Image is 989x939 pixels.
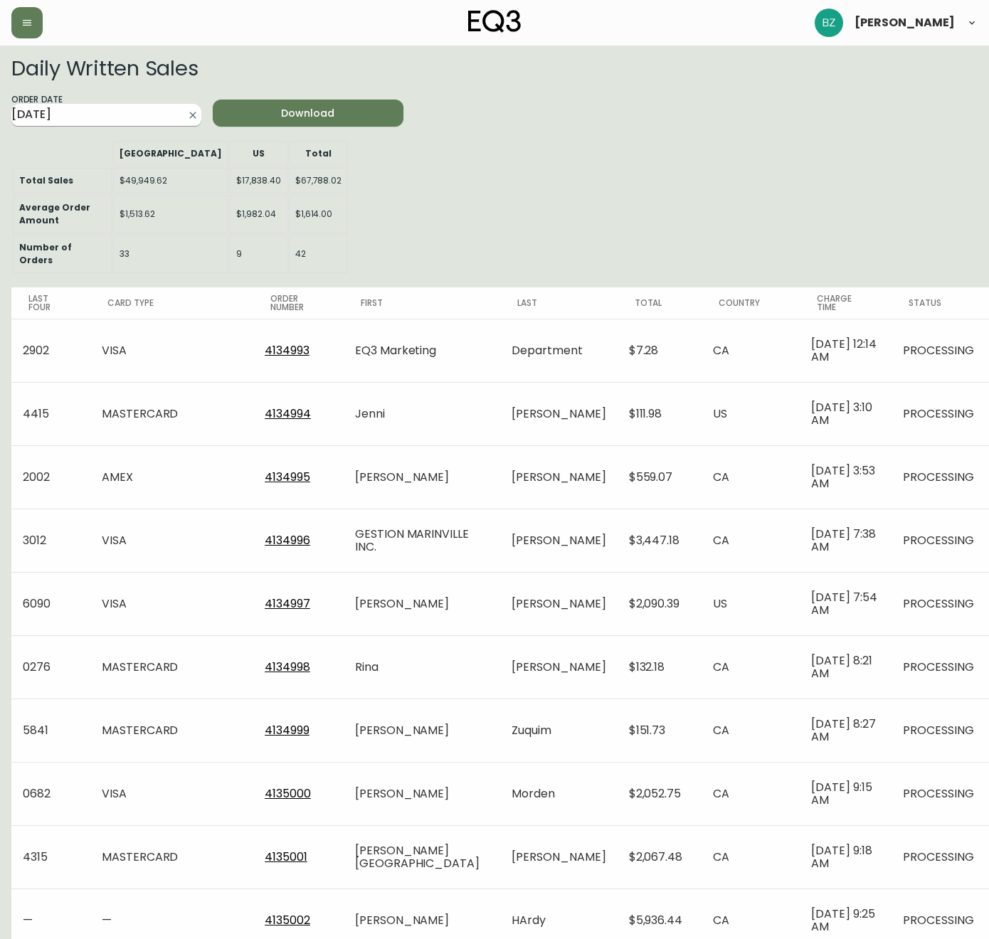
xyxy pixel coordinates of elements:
td: $17,838.40 [230,168,287,193]
td: PROCESSING [892,635,985,699]
a: 4135000 [265,785,311,802]
th: Total [618,287,702,319]
td: [DATE] 3:10 AM [800,382,892,445]
td: $132.18 [618,635,702,699]
td: CA [702,762,800,825]
td: $49,949.62 [113,168,228,193]
td: $2,090.39 [618,572,702,635]
td: PROCESSING [892,445,985,509]
a: 4134998 [265,659,310,675]
td: Morden [500,762,617,825]
td: [DATE] 3:53 AM [800,445,892,509]
td: [PERSON_NAME] [500,509,617,572]
td: [DATE] 7:38 AM [800,509,892,572]
td: PROCESSING [892,319,985,382]
td: VISA [90,319,253,382]
td: CA [702,699,800,762]
th: Country [702,287,800,319]
td: [PERSON_NAME] [344,762,500,825]
th: First [344,287,500,319]
td: $1,513.62 [113,195,228,233]
th: Total [289,141,349,166]
a: 4134995 [265,469,310,485]
a: 4135001 [265,849,307,865]
a: 4134993 [265,342,310,359]
h2: Daily Written Sales [11,57,605,80]
td: PROCESSING [892,509,985,572]
td: PROCESSING [892,825,985,888]
td: MASTERCARD [90,825,253,888]
td: MASTERCARD [90,699,253,762]
th: Status [892,287,985,319]
td: 42 [289,235,349,273]
td: CA [702,445,800,509]
td: 9 [230,235,287,273]
td: 5841 [11,699,90,762]
td: $2,052.75 [618,762,702,825]
td: [PERSON_NAME] [344,445,500,509]
th: US [230,141,287,166]
td: [DATE] 9:18 AM [800,825,892,888]
td: $3,447.18 [618,509,702,572]
td: [PERSON_NAME] [500,572,617,635]
td: $7.28 [618,319,702,382]
input: mm/dd/yyyy [11,104,179,127]
b: Average Order Amount [19,201,90,226]
td: $1,982.04 [230,195,287,233]
td: 6090 [11,572,90,635]
td: [PERSON_NAME] [500,382,617,445]
td: CA [702,319,800,382]
td: [PERSON_NAME][GEOGRAPHIC_DATA] [344,825,500,888]
th: Order Number [253,287,344,319]
td: [DATE] 8:21 AM [800,635,892,699]
th: Last Four [11,287,90,319]
b: Total Sales [19,174,73,186]
button: Download [213,100,403,127]
td: 2002 [11,445,90,509]
td: [PERSON_NAME] [344,699,500,762]
td: [PERSON_NAME] [344,572,500,635]
td: $151.73 [618,699,702,762]
td: 3012 [11,509,90,572]
td: [DATE] 7:54 AM [800,572,892,635]
td: PROCESSING [892,382,985,445]
td: 33 [113,235,228,273]
td: $559.07 [618,445,702,509]
b: Number of Orders [19,241,72,266]
td: GESTION MARINVILLE INC. [344,509,500,572]
img: logo [468,10,521,33]
td: VISA [90,762,253,825]
td: CA [702,509,800,572]
td: Rina [344,635,500,699]
td: [PERSON_NAME] [500,825,617,888]
td: 2902 [11,319,90,382]
td: MASTERCARD [90,635,253,699]
td: Jenni [344,382,500,445]
td: AMEX [90,445,253,509]
td: US [702,572,800,635]
td: 4415 [11,382,90,445]
td: CA [702,825,800,888]
a: 4134999 [265,722,310,738]
td: [DATE] 12:14 AM [800,319,892,382]
td: MASTERCARD [90,382,253,445]
td: PROCESSING [892,572,985,635]
td: 0276 [11,635,90,699]
td: 4315 [11,825,90,888]
td: Department [500,319,617,382]
td: CA [702,635,800,699]
a: 4134997 [265,595,310,612]
td: PROCESSING [892,699,985,762]
td: US [702,382,800,445]
th: Card Type [90,287,253,319]
td: 0682 [11,762,90,825]
td: $67,788.02 [289,168,349,193]
th: Charge Time [800,287,892,319]
a: 4135002 [265,912,310,928]
img: 603957c962080f772e6770b96f84fb5c [815,9,843,37]
a: 4134994 [265,405,311,422]
td: PROCESSING [892,762,985,825]
td: [PERSON_NAME] [500,445,617,509]
th: [GEOGRAPHIC_DATA] [113,141,228,166]
span: Download [224,105,391,122]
